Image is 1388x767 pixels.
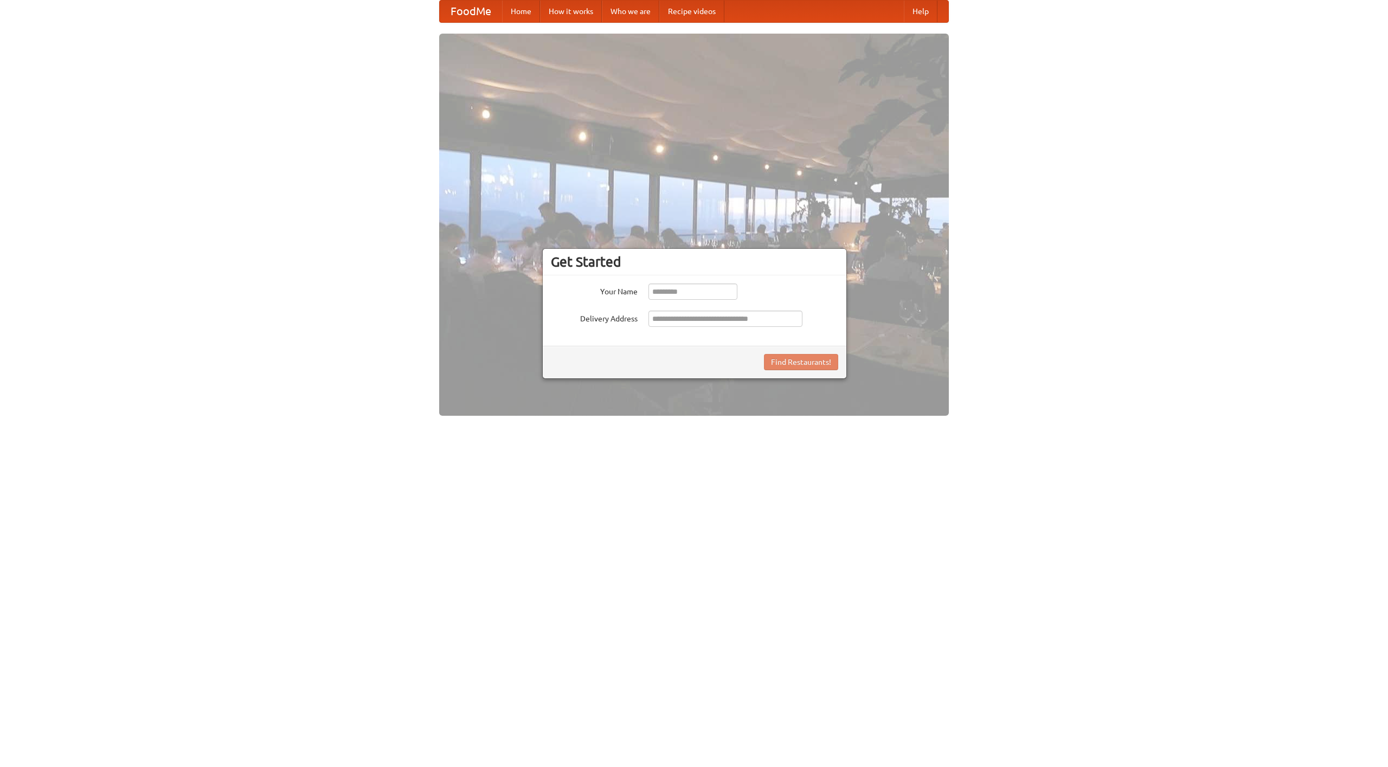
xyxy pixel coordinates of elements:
label: Your Name [551,283,638,297]
a: Who we are [602,1,659,22]
a: Home [502,1,540,22]
a: How it works [540,1,602,22]
label: Delivery Address [551,311,638,324]
a: Help [904,1,937,22]
button: Find Restaurants! [764,354,838,370]
a: Recipe videos [659,1,724,22]
a: FoodMe [440,1,502,22]
h3: Get Started [551,254,838,270]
